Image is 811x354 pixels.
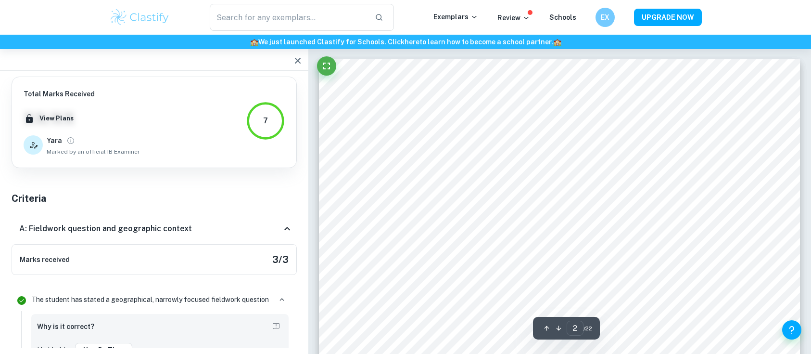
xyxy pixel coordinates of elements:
[37,111,76,126] button: View Plans
[37,321,94,332] h6: Why is it correct?
[553,38,561,46] span: 🏫
[583,324,592,333] span: / 22
[634,9,702,26] button: UPGRADE NOW
[596,8,615,27] button: EX
[47,147,140,156] span: Marked by an official IB Examiner
[31,294,269,305] p: The student has stated a geographical, narrowly focused fieldwork question
[272,252,289,267] h5: 3 / 3
[47,135,62,146] h6: Yara
[210,4,367,31] input: Search for any exemplars...
[109,8,170,27] img: Clastify logo
[549,13,576,21] a: Schools
[12,191,297,206] h5: Criteria
[317,56,336,76] button: Fullscreen
[2,37,809,47] h6: We just launched Clastify for Schools. Click to learn how to become a school partner.
[782,320,801,340] button: Help and Feedback
[433,12,478,22] p: Exemplars
[250,38,258,46] span: 🏫
[20,254,70,265] h6: Marks received
[600,12,611,23] h6: EX
[269,320,283,333] button: Report mistake/confusion
[263,115,268,127] div: 7
[24,89,140,99] h6: Total Marks Received
[497,13,530,23] p: Review
[64,134,77,147] button: View full profile
[16,295,27,306] svg: Correct
[19,223,192,235] h6: A: Fieldwork question and geographic context
[12,213,297,244] div: A: Fieldwork question and geographic context
[405,38,419,46] a: here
